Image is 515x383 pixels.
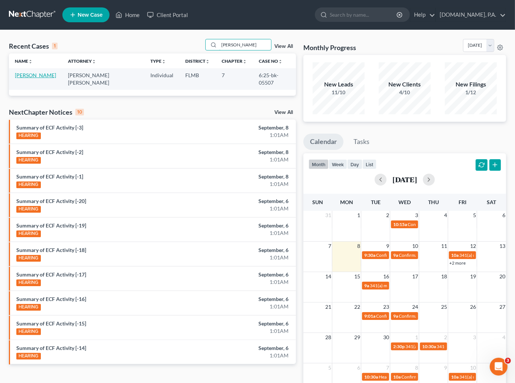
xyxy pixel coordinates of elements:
span: 18 [440,272,448,281]
a: Typeunfold_more [150,58,166,64]
div: HEARING [16,206,41,213]
div: HEARING [16,328,41,335]
span: 10:15a [393,222,407,227]
a: Help [410,8,435,22]
a: Case Nounfold_more [259,58,283,64]
td: 7 [216,68,253,89]
div: New Clients [379,80,431,89]
span: 341(a) meeting [459,374,489,380]
a: Summary of ECF Activity [-17] [16,271,86,278]
a: Summary of ECF Activity [-3] [16,124,83,131]
span: 28 [325,333,332,342]
span: 6 [502,211,506,220]
span: 10 [469,363,477,372]
span: 10a [451,374,459,380]
div: HEARING [16,181,41,188]
td: FLMB [179,68,216,89]
span: 9 [443,363,448,372]
div: 1:01AM [203,254,289,261]
span: Wed [398,199,411,205]
span: 13 [499,242,506,251]
span: 9a [364,283,369,288]
span: 2:30p [393,344,405,349]
span: Fri [459,199,466,205]
div: HEARING [16,255,41,262]
span: 12 [469,242,477,251]
div: HEARING [16,230,41,237]
i: unfold_more [278,59,283,64]
span: Confirmation hearing [399,252,441,258]
a: [DOMAIN_NAME], P.A. [436,8,506,22]
span: 8 [414,363,419,372]
a: Summary of ECF Activity [-14] [16,345,86,351]
span: 11 [440,242,448,251]
div: 11/10 [313,89,365,96]
a: Nameunfold_more [15,58,33,64]
span: 5 [472,211,477,220]
span: 2 [443,333,448,342]
div: 1/12 [445,89,497,96]
span: New Case [78,12,102,18]
span: 21 [325,302,332,311]
div: HEARING [16,304,41,311]
div: September, 6 [203,344,289,352]
div: September, 6 [203,222,289,229]
a: Calendar [303,134,343,150]
span: 9:01a [364,313,375,319]
span: 10:30a [422,344,436,349]
span: 3 [505,358,511,364]
i: unfold_more [242,59,247,64]
div: 1:01AM [203,156,289,163]
button: day [347,159,362,169]
span: 4 [443,211,448,220]
div: September, 8 [203,148,289,156]
span: 10a [393,374,401,380]
span: Mon [340,199,353,205]
div: New Filings [445,80,497,89]
a: Summary of ECF Activity [-20] [16,198,86,204]
div: September, 6 [203,295,289,303]
span: 1 [356,211,361,220]
a: Summary of ECF Activity [-15] [16,320,86,327]
span: Tue [371,199,381,205]
div: HEARING [16,279,41,286]
a: View All [274,44,293,49]
span: 9a [393,252,398,258]
div: 1:01AM [203,303,289,310]
span: 20 [499,272,506,281]
a: Summary of ECF Activity [-18] [16,247,86,253]
div: 1:01AM [203,180,289,188]
span: 341(a) meeting [370,283,399,288]
span: 17 [411,272,419,281]
span: 31 [325,211,332,220]
div: September, 6 [203,320,289,327]
a: Attorneyunfold_more [68,58,96,64]
div: Recent Cases [9,42,58,50]
div: 1:01AM [203,229,289,237]
a: Summary of ECF Activity [-16] [16,296,86,302]
span: 9 [385,242,390,251]
span: 10a [451,252,459,258]
span: Confirmation hearing [399,313,441,319]
button: list [362,159,377,169]
a: Summary of ECF Activity [-2] [16,149,83,155]
a: Home [112,8,143,22]
span: 30 [382,333,390,342]
td: 6:25-bk-05507 [253,68,296,89]
a: Client Portal [143,8,192,22]
i: unfold_more [162,59,166,64]
div: New Leads [313,80,365,89]
button: month [309,159,329,169]
span: Confirmation hearing [376,313,418,319]
span: 3 [414,211,419,220]
span: Confirmation hearing [376,252,418,258]
span: 16 [382,272,390,281]
span: 3 [472,333,477,342]
span: 341(a) meeting [437,344,466,349]
span: Confirmation hearing [401,374,443,380]
span: Sun [312,199,323,205]
div: HEARING [16,157,41,164]
a: View All [274,110,293,115]
i: unfold_more [28,59,33,64]
a: Summary of ECF Activity [-19] [16,222,86,229]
